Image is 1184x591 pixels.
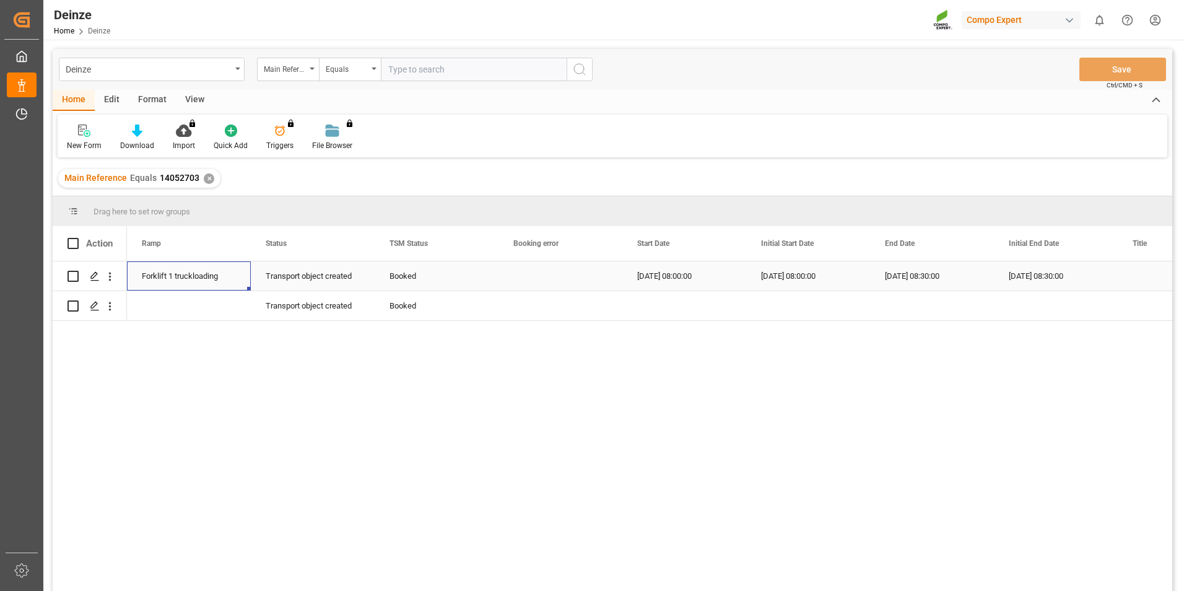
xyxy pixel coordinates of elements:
button: open menu [257,58,319,81]
span: End Date [885,239,915,248]
a: Home [54,27,74,35]
span: Drag here to set row groups [94,207,190,216]
div: Main Reference [264,61,306,75]
div: ✕ [204,173,214,184]
div: Format [129,90,176,111]
span: Title [1133,239,1147,248]
div: Press SPACE to select this row. [53,261,127,291]
button: show 0 new notifications [1086,6,1113,34]
div: [DATE] 08:30:00 [994,261,1118,291]
span: Main Reference [64,173,127,183]
button: Save [1079,58,1166,81]
span: Equals [130,173,157,183]
div: Transport object created [266,292,360,320]
button: open menu [319,58,381,81]
button: search button [567,58,593,81]
button: open menu [59,58,245,81]
div: View [176,90,214,111]
div: Compo Expert [962,11,1081,29]
button: Compo Expert [962,8,1086,32]
span: Initial End Date [1009,239,1059,248]
div: Press SPACE to select this row. [53,291,127,321]
span: Status [266,239,287,248]
div: Action [86,238,113,249]
div: Home [53,90,95,111]
div: Booked [390,262,484,291]
div: [DATE] 08:00:00 [746,261,870,291]
div: New Form [67,140,102,151]
div: Quick Add [214,140,248,151]
div: Deinze [66,61,231,76]
span: Start Date [637,239,669,248]
span: 14052703 [160,173,199,183]
span: Ctrl/CMD + S [1107,81,1143,90]
div: Equals [326,61,368,75]
div: Edit [95,90,129,111]
div: Booked [390,292,484,320]
span: Booking error [513,239,559,248]
span: TSM Status [390,239,428,248]
div: [DATE] 08:00:00 [622,261,746,291]
div: [DATE] 08:30:00 [870,261,994,291]
div: Deinze [54,6,110,24]
span: Ramp [142,239,161,248]
input: Type to search [381,58,567,81]
div: Forklift 1 truckloading [142,262,236,291]
button: Help Center [1113,6,1141,34]
img: Screenshot%202023-09-29%20at%2010.02.21.png_1712312052.png [933,9,953,31]
div: Transport object created [266,262,360,291]
div: Download [120,140,154,151]
span: Initial Start Date [761,239,814,248]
